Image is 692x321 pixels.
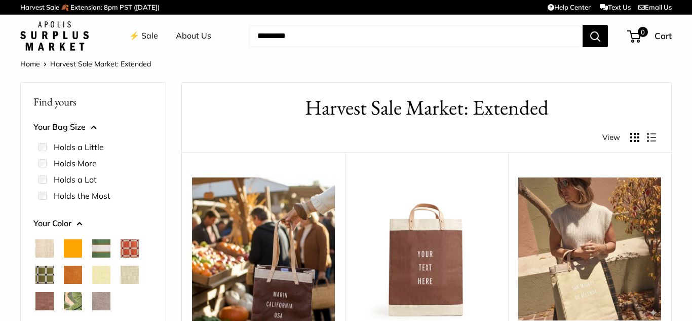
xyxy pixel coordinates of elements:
span: Harvest Sale Market: Extended [50,59,151,68]
a: ⚡️ Sale [129,28,158,44]
img: Market Bag in Mustang [355,177,498,320]
button: Mustang [35,292,54,310]
label: Holds More [54,157,97,169]
nav: Breadcrumb [20,57,151,70]
button: Mint Sorbet [121,266,139,284]
a: 0 Cart [628,28,672,44]
a: Help Center [548,3,591,11]
label: Holds a Lot [54,173,97,186]
input: Search... [249,25,583,47]
button: Chenille Window Sage [35,266,54,284]
button: Orange [64,239,82,258]
label: Holds the Most [54,190,110,202]
button: Your Color [33,216,153,231]
a: Home [20,59,40,68]
button: Display products as grid [630,133,639,142]
a: About Us [176,28,211,44]
span: 0 [638,27,648,37]
button: Daisy [92,266,110,284]
img: Captured in Todos Santos and kissed by a Baja breeze — Mint Sorbet is our crispest shade yet, mad... [518,177,661,320]
button: Taupe [92,292,110,310]
a: Text Us [600,3,631,11]
p: Find yours [33,92,153,112]
h1: Harvest Sale Market: Extended [197,93,656,123]
span: Cart [655,30,672,41]
button: Palm Leaf [64,292,82,310]
label: Holds a Little [54,141,104,153]
span: View [602,130,620,145]
button: Court Green [92,239,110,258]
button: Natural [35,239,54,258]
button: Chenille Window Brick [121,239,139,258]
button: Cognac [64,266,82,284]
a: Email Us [638,3,672,11]
img: Apolis: Surplus Market [20,21,89,51]
a: Market Bag in MustangMarket Bag in Mustang [355,177,498,320]
button: Your Bag Size [33,120,153,135]
button: Search [583,25,608,47]
button: Display products as list [647,133,656,142]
